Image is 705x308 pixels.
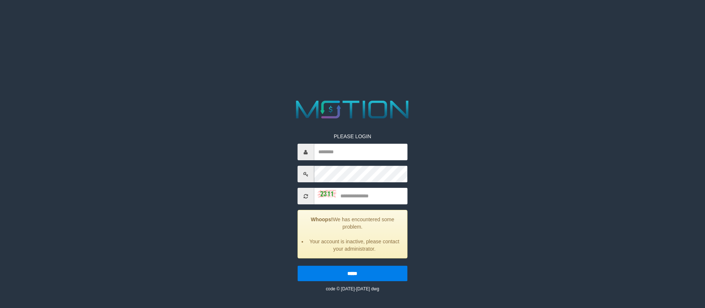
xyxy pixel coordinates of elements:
img: MOTION_logo.png [291,97,414,122]
li: Your account is inactive, please contact your administrator. [307,238,402,253]
small: code © [DATE]-[DATE] dwg [326,286,379,291]
strong: Whoops! [311,216,333,222]
img: captcha [318,190,336,198]
p: PLEASE LOGIN [297,133,408,140]
div: We has encountered some problem. [297,210,408,258]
